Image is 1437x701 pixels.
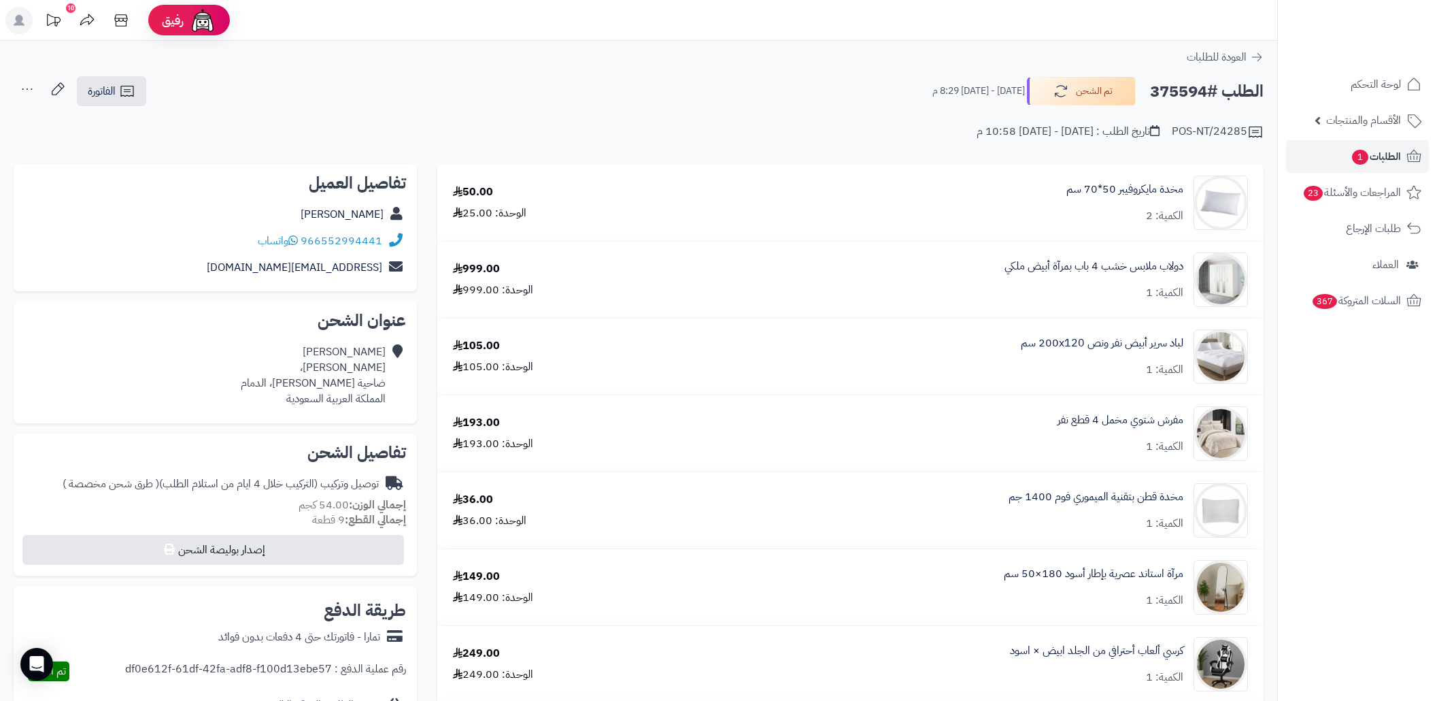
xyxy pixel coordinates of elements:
[218,630,380,645] div: تمارا - فاتورتك حتى 4 دفعات بدون فوائد
[1311,291,1401,310] span: السلات المتروكة
[453,436,533,452] div: الوحدة: 193.00
[299,497,406,513] small: 54.00 كجم
[1194,176,1247,230] img: 1703426873-pillow-90x90.png
[1146,285,1183,301] div: الكمية: 1
[1146,670,1183,685] div: الكمية: 1
[36,7,70,37] a: تحديثات المنصة
[66,3,75,13] div: 10
[345,512,406,528] strong: إجمالي القطع:
[1351,75,1401,94] span: لوحة التحكم
[1027,77,1136,105] button: تم الشحن
[349,497,406,513] strong: إجمالي الوزن:
[63,476,159,492] span: ( طرق شحن مخصصة )
[312,512,406,528] small: 9 قطعة
[1286,176,1429,209] a: المراجعات والأسئلة23
[77,76,146,106] a: الفاتورة
[453,590,533,606] div: الوحدة: 149.00
[453,282,533,298] div: الوحدة: 999.00
[453,646,500,662] div: 249.00
[1194,483,1247,538] img: 1748940505-1-90x90.jpg
[453,569,500,585] div: 149.00
[24,175,406,191] h2: تفاصيل العميل
[1345,27,1424,56] img: logo-2.png
[1187,49,1264,65] a: العودة للطلبات
[1372,255,1399,274] span: العملاء
[1194,637,1247,691] img: 1753946719-1-90x90.jpg
[1286,212,1429,245] a: طلبات الإرجاع
[162,12,184,29] span: رفيق
[453,513,526,529] div: الوحدة: 36.00
[1302,183,1401,202] span: المراجعات والأسئلة
[24,312,406,329] h2: عنوان الشحن
[453,492,493,508] div: 36.00
[1146,439,1183,455] div: الكمية: 1
[1187,49,1247,65] span: العودة للطلبات
[88,83,116,99] span: الفاتورة
[1286,68,1429,101] a: لوحة التحكم
[1286,248,1429,281] a: العملاء
[22,535,404,565] button: إصدار بوليصة الشحن
[453,184,493,200] div: 50.00
[241,344,386,406] div: [PERSON_NAME] [PERSON_NAME]، ضاحية [PERSON_NAME]، الدمام المملكة العربية السعودية
[453,261,500,277] div: 999.00
[1194,560,1247,615] img: 1753865142-1-90x90.jpg
[1146,516,1183,532] div: الكمية: 1
[932,84,1025,98] small: [DATE] - [DATE] 8:29 م
[1312,293,1338,309] span: 367
[1010,643,1183,659] a: كرسي ألعاب أحترافي من الجلد ابيض × اسود
[1172,124,1264,140] div: POS-NT/24285
[189,7,216,34] img: ai-face.png
[453,206,526,221] div: الوحدة: 25.00
[301,206,384,223] a: [PERSON_NAME]
[1194,252,1247,307] img: 1733065084-1-90x90.jpg
[1004,566,1183,582] a: مرآة استاند عصرية بإطار أسود 180×50 سم
[1004,259,1183,274] a: دولاب ملابس خشب 4 باب بمرآة أبيض ملكي
[301,233,382,249] a: 966552994441
[1346,219,1401,238] span: طلبات الإرجاع
[1009,489,1183,505] a: مخدة قطن بتقنية الميموري فوم 1400 جم
[1351,147,1401,166] span: الطلبات
[324,602,406,619] h2: طريقة الدفع
[1351,149,1368,165] span: 1
[125,662,406,681] div: رقم عملية الدفع : df0e612f-61df-42fa-adf8-f100d13ebe57
[207,259,382,276] a: [EMAIL_ADDRESS][DOMAIN_NAME]
[1150,78,1264,105] h2: الطلب #375594
[1021,336,1183,351] a: لباد سرير أبيض نفر ونص 200x120 سم
[24,444,406,461] h2: تفاصيل الشحن
[1058,412,1183,428] a: مفرش شتوي مخمل 4 قطع نفر
[63,476,379,492] div: توصيل وتركيب (التركيب خلال 4 ايام من استلام الطلب)
[1194,406,1247,461] img: 1732454039-110201020159-90x90.jpg
[1146,208,1183,224] div: الكمية: 2
[1303,185,1323,201] span: 23
[453,667,533,683] div: الوحدة: 249.00
[1286,140,1429,173] a: الطلبات1
[977,124,1160,140] div: تاريخ الطلب : [DATE] - [DATE] 10:58 م
[453,415,500,431] div: 193.00
[1066,182,1183,197] a: مخدة مايكروفيبر 50*70 سم
[1286,284,1429,317] a: السلات المتروكة367
[453,338,500,354] div: 105.00
[1326,111,1401,130] span: الأقسام والمنتجات
[20,648,53,681] div: Open Intercom Messenger
[1146,362,1183,378] div: الكمية: 1
[1194,329,1247,384] img: 1732186588-220107040010-90x90.jpg
[1146,593,1183,608] div: الكمية: 1
[453,359,533,375] div: الوحدة: 105.00
[258,233,298,249] a: واتساب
